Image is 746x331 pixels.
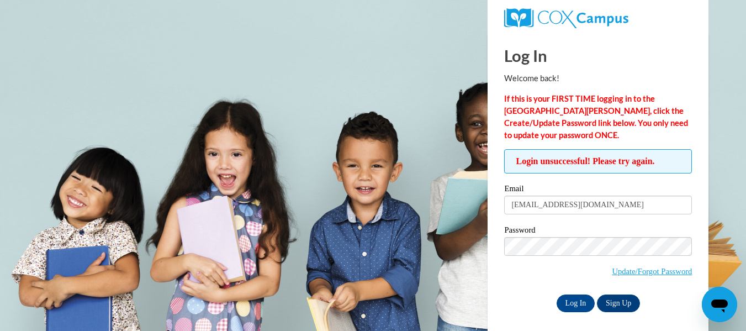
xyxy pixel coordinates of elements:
[612,267,692,276] a: Update/Forgot Password
[504,72,692,85] p: Welcome back!
[504,44,692,67] h1: Log In
[504,8,628,28] img: COX Campus
[597,295,640,312] a: Sign Up
[702,287,737,322] iframe: Button to launch messaging window
[504,226,692,237] label: Password
[504,8,692,28] a: COX Campus
[504,94,688,140] strong: If this is your FIRST TIME logging in to the [GEOGRAPHIC_DATA][PERSON_NAME], click the Create/Upd...
[557,295,595,312] input: Log In
[504,149,692,174] span: Login unsuccessful! Please try again.
[504,185,692,196] label: Email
